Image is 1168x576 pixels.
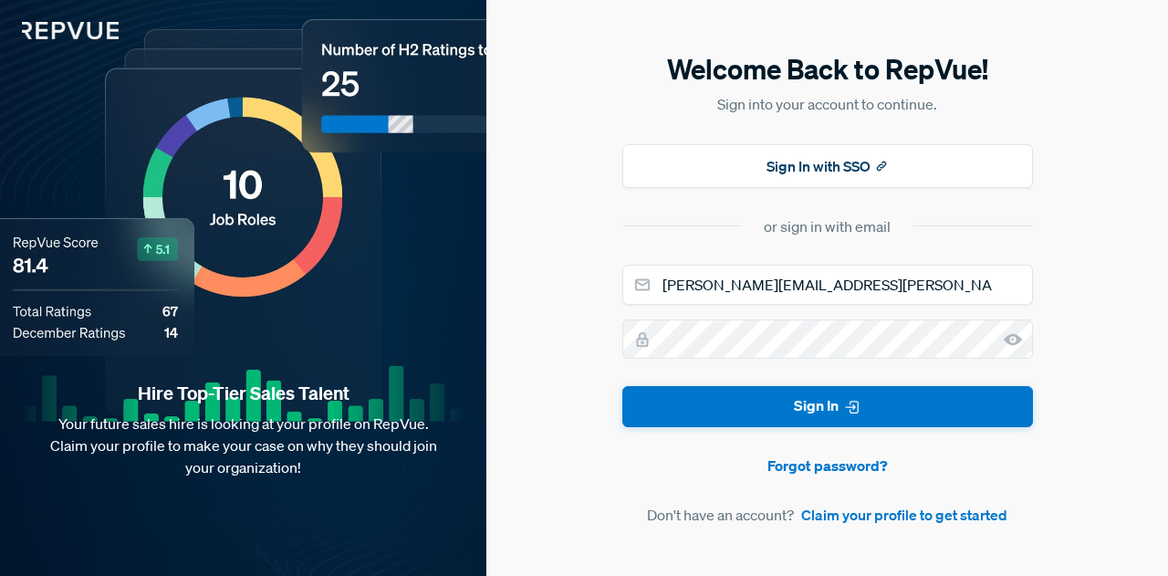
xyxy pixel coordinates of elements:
[622,50,1033,89] h5: Welcome Back to RepVue!
[29,382,457,405] strong: Hire Top-Tier Sales Talent
[622,386,1033,427] button: Sign In
[801,504,1007,526] a: Claim your profile to get started
[622,455,1033,477] a: Forgot password?
[29,413,457,478] p: Your future sales hire is looking at your profile on RepVue. Claim your profile to make your case...
[622,144,1033,188] button: Sign In with SSO
[622,93,1033,115] p: Sign into your account to continue.
[764,215,891,237] div: or sign in with email
[622,504,1033,526] article: Don't have an account?
[622,265,1033,305] input: Email address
